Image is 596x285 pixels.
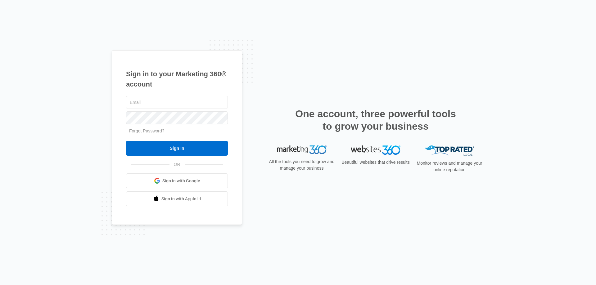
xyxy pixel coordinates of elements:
[425,145,474,156] img: Top Rated Local
[126,141,228,156] input: Sign In
[126,96,228,109] input: Email
[277,145,327,154] img: Marketing 360
[162,178,200,184] span: Sign in with Google
[351,145,400,154] img: Websites 360
[126,173,228,188] a: Sign in with Google
[341,159,410,166] p: Beautiful websites that drive results
[126,69,228,89] h1: Sign in to your Marketing 360® account
[129,128,165,133] a: Forgot Password?
[126,191,228,206] a: Sign in with Apple Id
[267,158,336,171] p: All the tools you need to grow and manage your business
[161,196,201,202] span: Sign in with Apple Id
[169,161,185,168] span: OR
[293,108,458,132] h2: One account, three powerful tools to grow your business
[415,160,484,173] p: Monitor reviews and manage your online reputation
